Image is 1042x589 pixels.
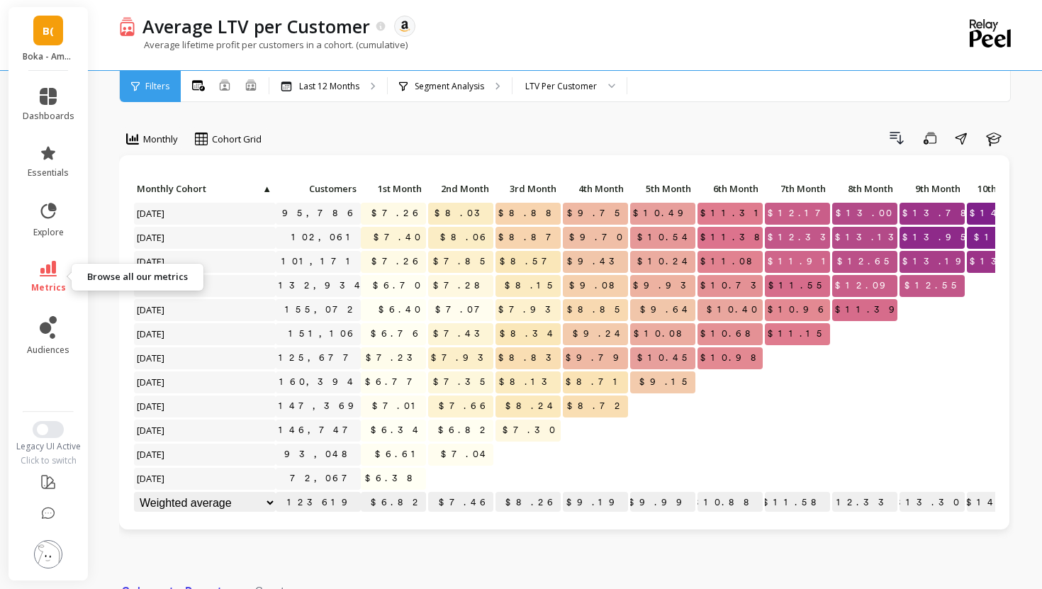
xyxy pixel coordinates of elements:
span: Filters [145,81,169,92]
span: $13.62 [967,251,1036,272]
p: 3rd Month [495,179,561,198]
div: Toggle SortBy [697,179,764,201]
span: $7.23 [363,347,426,369]
span: $9.75 [564,203,628,224]
span: audiences [27,344,69,356]
a: 125,677 [276,347,362,369]
span: $8.88 [495,203,565,224]
span: $11.08 [698,251,766,272]
span: $9.64 [637,299,695,320]
span: $12.09 [832,275,899,296]
div: Toggle SortBy [966,179,1033,201]
p: Average LTV per Customer [142,14,370,38]
p: Customers [276,179,361,198]
a: 132,934 [276,275,368,296]
span: [DATE] [134,444,169,465]
span: $10.49 [630,203,697,224]
span: $13.19 [900,251,975,272]
span: [DATE] [134,227,169,248]
p: 7th Month [765,179,830,198]
span: $7.01 [369,396,426,417]
a: 151,106 [286,323,361,344]
span: [DATE] [134,323,169,344]
a: 101,171 [279,251,361,272]
p: Boka - Amazon (Essor) [23,51,74,62]
span: $10.54 [634,227,695,248]
span: $9.08 [566,275,628,296]
span: [DATE] [134,203,169,224]
p: $6.82 [361,492,426,513]
p: $10.88 [698,492,763,513]
span: $7.43 [430,323,493,344]
p: $11.58 [765,492,830,513]
p: Last 12 Months [299,81,359,92]
a: 146,747 [276,420,362,441]
div: Click to switch [9,455,89,466]
span: $6.76 [368,323,426,344]
p: $12.33 [832,492,897,513]
div: LTV Per Customer [525,79,597,93]
span: [DATE] [134,251,169,272]
span: 1st Month [364,183,422,194]
span: $11.15 [765,323,830,344]
span: B( [43,23,54,39]
div: Toggle SortBy [562,179,629,201]
span: $7.26 [369,251,426,272]
p: 5th Month [630,179,695,198]
p: Average lifetime profit per customers in a cohort. (cumulative) [119,38,408,51]
span: $6.40 [376,299,426,320]
span: 4th Month [566,183,624,194]
img: header icon [119,16,135,37]
span: $13.95 [900,227,974,248]
div: Toggle SortBy [427,179,495,201]
span: 10th Month [970,183,1028,194]
span: $6.82 [435,420,493,441]
span: $8.15 [502,275,561,296]
p: 9th Month [900,179,965,198]
span: 5th Month [633,183,691,194]
div: Toggle SortBy [360,179,427,201]
div: Toggle SortBy [495,179,562,201]
div: Toggle SortBy [133,179,201,201]
span: [DATE] [134,468,169,489]
span: $8.72 [564,396,628,417]
span: 2nd Month [431,183,489,194]
a: 160,394 [276,371,361,393]
span: $7.66 [436,396,493,417]
span: $9.93 [630,275,700,296]
a: 102,061 [288,227,361,248]
span: $12.65 [834,251,897,272]
span: $7.93 [495,299,564,320]
span: $12.33 [765,227,839,248]
p: $13.30 [900,492,965,513]
div: Legacy UI Active [9,441,89,452]
span: essentials [28,167,69,179]
span: [DATE] [134,299,169,320]
span: $7.85 [430,251,493,272]
span: [DATE] [134,371,169,393]
span: 8th Month [835,183,893,194]
span: $6.38 [362,468,426,489]
span: dashboards [23,111,74,122]
span: $8.87 [495,227,565,248]
span: $7.26 [369,203,426,224]
span: $9.15 [637,371,695,393]
span: Monthly [143,133,178,146]
span: $9.79 [563,347,632,369]
span: $8.13 [496,371,561,393]
p: 8th Month [832,179,897,198]
span: $9.43 [564,251,628,272]
span: $8.57 [497,251,561,272]
span: $7.35 [430,371,493,393]
p: $8.26 [495,492,561,513]
span: $8.34 [497,323,561,344]
span: $13.78 [900,203,980,224]
span: $8.71 [563,371,628,393]
p: $14.23 [967,492,1032,513]
div: Toggle SortBy [831,179,899,201]
span: $8.06 [437,227,493,248]
span: $7.40 [371,227,426,248]
a: 93,048 [281,444,361,465]
span: $11.55 [766,275,830,296]
span: $11.39 [832,299,908,320]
